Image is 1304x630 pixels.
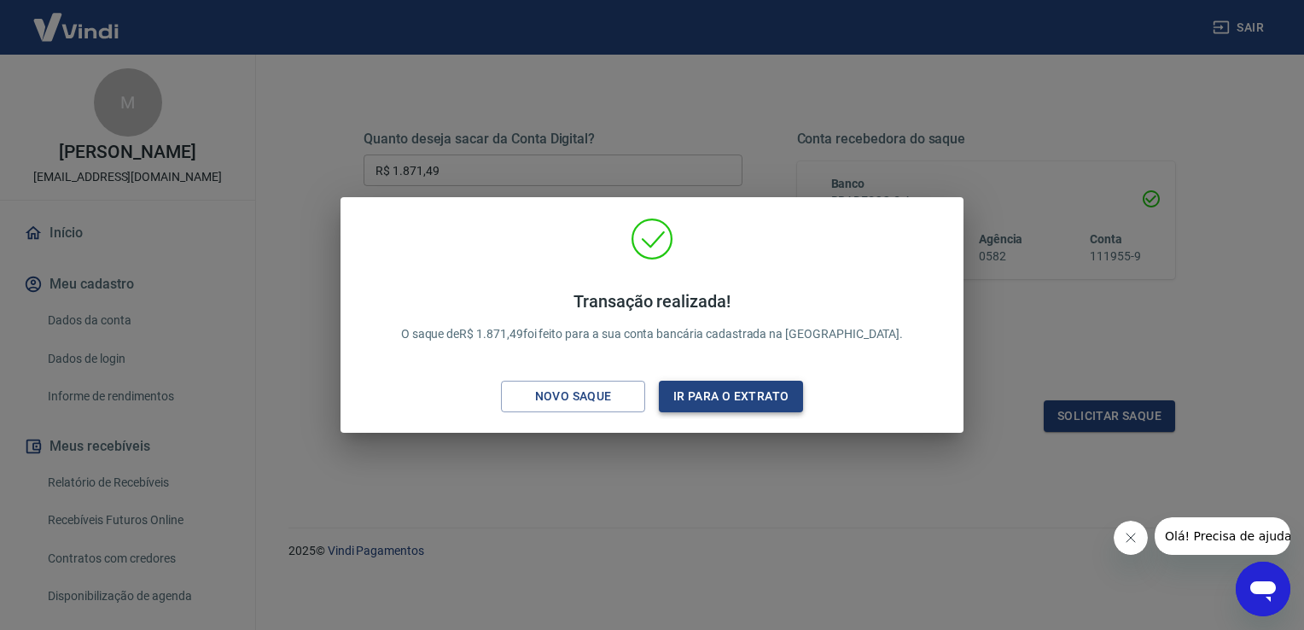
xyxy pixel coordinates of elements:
p: O saque de R$ 1.871,49 foi feito para a sua conta bancária cadastrada na [GEOGRAPHIC_DATA]. [401,291,904,343]
button: Novo saque [501,381,645,412]
span: Olá! Precisa de ajuda? [10,12,143,26]
button: Ir para o extrato [659,381,803,412]
div: Novo saque [515,386,632,407]
iframe: Mensagem da empresa [1155,517,1290,555]
iframe: Fechar mensagem [1114,521,1148,555]
iframe: Botão para abrir a janela de mensagens [1236,562,1290,616]
h4: Transação realizada! [401,291,904,312]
